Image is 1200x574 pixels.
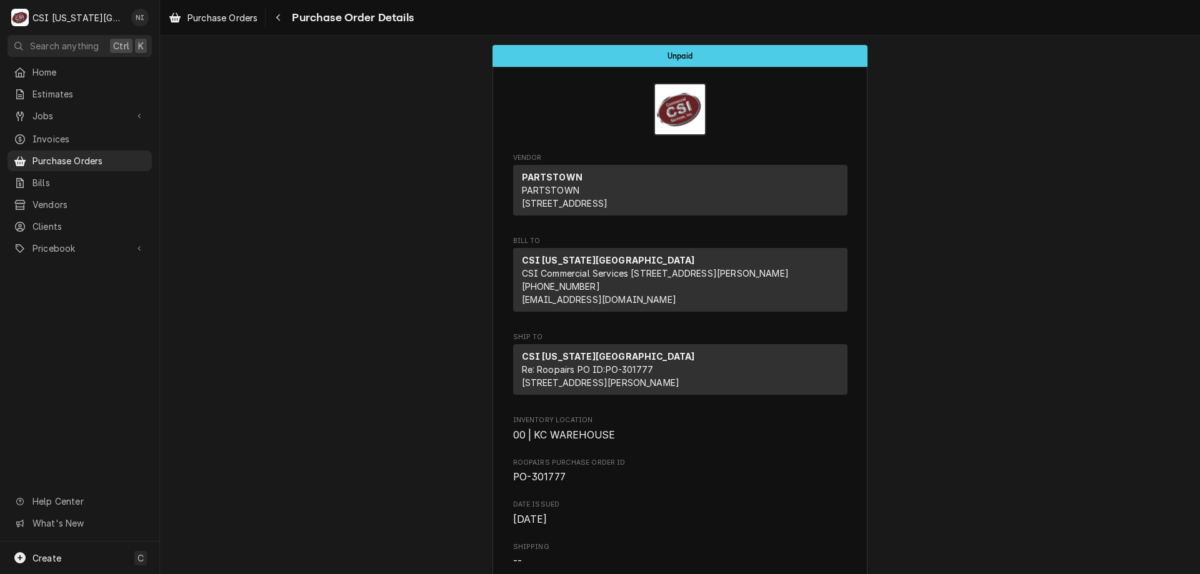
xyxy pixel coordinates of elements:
[32,11,124,24] div: CSI [US_STATE][GEOGRAPHIC_DATA]
[32,176,146,189] span: Bills
[131,9,149,26] div: NI
[32,66,146,79] span: Home
[187,11,257,24] span: Purchase Orders
[164,7,262,28] a: Purchase Orders
[513,512,847,527] span: Date Issued
[513,458,847,485] div: Roopairs Purchase Order ID
[522,377,680,388] span: [STREET_ADDRESS][PERSON_NAME]
[522,185,608,209] span: PARTSTOWN [STREET_ADDRESS]
[268,7,288,27] button: Navigate back
[654,83,706,136] img: Logo
[513,344,847,400] div: Ship To
[137,552,144,565] span: C
[7,216,152,237] a: Clients
[7,84,152,104] a: Estimates
[30,39,99,52] span: Search anything
[7,151,152,171] a: Purchase Orders
[522,364,654,375] span: Re: Roopairs PO ID: PO-301777
[11,9,29,26] div: CSI Kansas City's Avatar
[513,236,847,317] div: Purchase Order Bill To
[667,52,692,60] span: Unpaid
[513,470,847,485] span: Roopairs Purchase Order ID
[513,415,847,442] div: Inventory Location
[522,351,695,362] strong: CSI [US_STATE][GEOGRAPHIC_DATA]
[11,9,29,26] div: C
[492,45,867,67] div: Status
[7,172,152,193] a: Bills
[113,39,129,52] span: Ctrl
[7,129,152,149] a: Invoices
[513,542,847,552] span: Shipping
[513,332,847,400] div: Purchase Order Ship To
[522,255,695,265] strong: CSI [US_STATE][GEOGRAPHIC_DATA]
[513,500,847,510] span: Date Issued
[32,154,146,167] span: Purchase Orders
[522,172,582,182] strong: PARTSTOWN
[32,132,146,146] span: Invoices
[522,294,676,305] a: [EMAIL_ADDRESS][DOMAIN_NAME]
[513,471,566,483] span: PO-301777
[7,194,152,215] a: Vendors
[513,248,847,317] div: Bill To
[513,165,847,220] div: Vendor
[513,428,847,443] span: Inventory Location
[513,344,847,395] div: Ship To
[522,281,600,292] a: [PHONE_NUMBER]
[32,517,144,530] span: What's New
[513,248,847,312] div: Bill To
[513,236,847,246] span: Bill To
[7,513,152,533] a: Go to What's New
[513,500,847,527] div: Date Issued
[32,87,146,101] span: Estimates
[513,165,847,215] div: Vendor
[513,513,547,525] span: [DATE]
[522,268,789,279] span: CSI Commercial Services [STREET_ADDRESS][PERSON_NAME]
[32,109,127,122] span: Jobs
[7,35,152,57] button: Search anythingCtrlK
[513,153,847,163] span: Vendor
[7,238,152,259] a: Go to Pricebook
[7,491,152,512] a: Go to Help Center
[513,555,522,567] span: --
[513,458,847,468] span: Roopairs Purchase Order ID
[131,9,149,26] div: Nate Ingram's Avatar
[32,242,127,255] span: Pricebook
[138,39,144,52] span: K
[288,9,414,26] span: Purchase Order Details
[32,553,61,563] span: Create
[513,332,847,342] span: Ship To
[32,220,146,233] span: Clients
[7,106,152,126] a: Go to Jobs
[7,62,152,82] a: Home
[513,153,847,221] div: Purchase Order Vendor
[32,198,146,211] span: Vendors
[513,415,847,425] span: Inventory Location
[32,495,144,508] span: Help Center
[513,429,616,441] span: 00 | KC WAREHOUSE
